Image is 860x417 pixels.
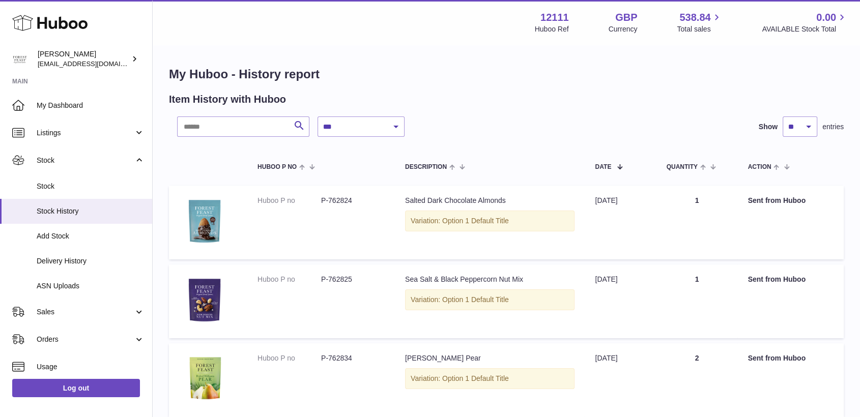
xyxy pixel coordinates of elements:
[321,196,385,205] dd: P-762824
[609,24,638,34] div: Currency
[762,24,848,34] span: AVAILABLE Stock Total
[257,275,321,284] dt: Huboo P no
[748,354,806,362] strong: Sent from Huboo
[179,196,230,247] img: FF-6723-PREMIUM-DARK-CHOC-ALMONDS-1024x1024.png
[540,11,569,24] strong: 12111
[37,256,145,266] span: Delivery History
[666,164,697,170] span: Quantity
[169,66,844,82] h1: My Huboo - History report
[37,182,145,191] span: Stock
[37,206,145,216] span: Stock History
[405,211,575,231] div: Variation: Option 1 Default Title
[585,264,656,338] td: [DATE]
[595,164,611,170] span: Date
[37,335,134,344] span: Orders
[179,353,230,404] img: WilliampearFOP.png
[395,186,585,259] td: Salted Dark Chocolate Almonds
[38,59,150,68] span: [EMAIL_ADDRESS][DOMAIN_NAME]
[679,11,710,24] span: 538.84
[37,128,134,138] span: Listings
[257,164,297,170] span: Huboo P no
[656,264,737,338] td: 1
[405,164,447,170] span: Description
[12,51,27,67] img: bronaghc@forestfeast.com
[822,122,844,132] span: entries
[37,362,145,372] span: Usage
[585,186,656,259] td: [DATE]
[395,264,585,338] td: Sea Salt & Black Peppercorn Nut Mix
[535,24,569,34] div: Huboo Ref
[677,11,722,34] a: 538.84 Total sales
[656,343,737,417] td: 2
[37,281,145,291] span: ASN Uploads
[257,196,321,205] dt: Huboo P no
[12,379,140,397] a: Log out
[759,122,778,132] label: Show
[179,275,230,325] img: FF-6723-PREMIUM-NUT-MIX-1024x1024.png
[585,343,656,417] td: [DATE]
[37,156,134,165] span: Stock
[405,289,575,310] div: Variation: Option 1 Default Title
[656,186,737,259] td: 1
[395,343,585,417] td: [PERSON_NAME] Pear
[169,93,286,106] h2: Item History with Huboo
[38,49,129,69] div: [PERSON_NAME]
[677,24,722,34] span: Total sales
[615,11,637,24] strong: GBP
[321,275,385,284] dd: P-762825
[762,11,848,34] a: 0.00 AVAILABLE Stock Total
[37,307,134,317] span: Sales
[748,196,806,204] strong: Sent from Huboo
[748,275,806,283] strong: Sent from Huboo
[37,231,145,241] span: Add Stock
[748,164,771,170] span: Action
[405,368,575,389] div: Variation: Option 1 Default Title
[257,353,321,363] dt: Huboo P no
[37,101,145,110] span: My Dashboard
[321,353,385,363] dd: P-762834
[816,11,836,24] span: 0.00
